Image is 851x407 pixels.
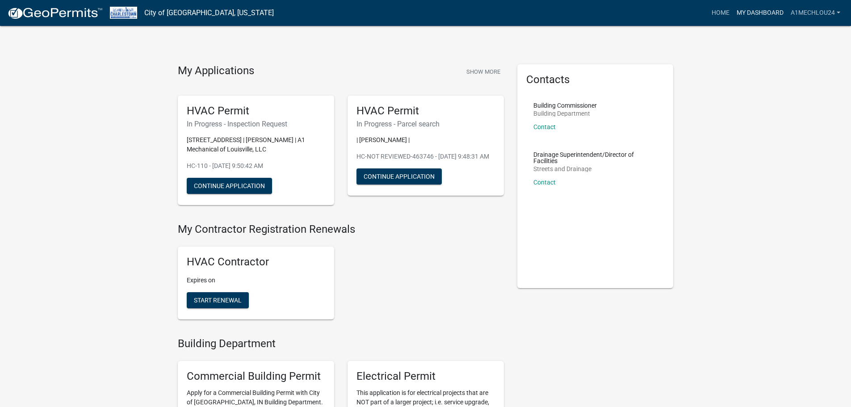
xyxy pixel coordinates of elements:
button: Continue Application [187,178,272,194]
button: Start Renewal [187,292,249,308]
p: Building Commissioner [533,102,597,109]
p: Building Department [533,110,597,117]
a: City of [GEOGRAPHIC_DATA], [US_STATE] [144,5,274,21]
p: Drainage Superintendent/Director of Facilities [533,151,658,164]
p: [STREET_ADDRESS] | [PERSON_NAME] | A1 Mechanical of Louisville, LLC [187,135,325,154]
a: Contact [533,123,556,130]
a: My Dashboard [733,4,787,21]
img: City of Charlestown, Indiana [110,7,137,19]
h6: In Progress - Parcel search [356,120,495,128]
h5: Contacts [526,73,665,86]
p: HC-NOT REVIEWED-463746 - [DATE] 9:48:31 AM [356,152,495,161]
h5: Commercial Building Permit [187,370,325,383]
h5: HVAC Permit [356,105,495,117]
h4: My Applications [178,64,254,78]
p: HC-110 - [DATE] 9:50:42 AM [187,161,325,171]
button: Show More [463,64,504,79]
button: Continue Application [356,168,442,185]
h5: HVAC Permit [187,105,325,117]
p: Streets and Drainage [533,166,658,172]
h4: Building Department [178,337,504,350]
p: | [PERSON_NAME] | [356,135,495,145]
a: Contact [533,179,556,186]
a: Home [708,4,733,21]
wm-registration-list-section: My Contractor Registration Renewals [178,223,504,327]
h5: HVAC Contractor [187,256,325,269]
h6: In Progress - Inspection Request [187,120,325,128]
a: A1MechLou24 [787,4,844,21]
h5: Electrical Permit [356,370,495,383]
span: Start Renewal [194,297,242,304]
p: Expires on [187,276,325,285]
h4: My Contractor Registration Renewals [178,223,504,236]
